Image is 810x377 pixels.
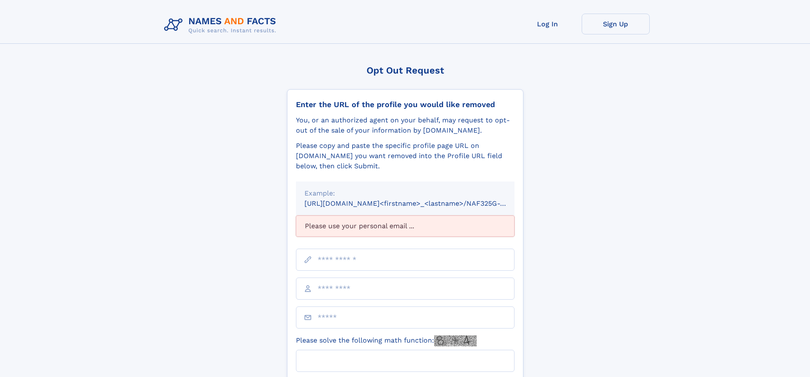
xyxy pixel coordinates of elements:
small: [URL][DOMAIN_NAME]<firstname>_<lastname>/NAF325G-xxxxxxxx [304,199,531,207]
div: Example: [304,188,506,198]
div: Opt Out Request [287,65,523,76]
a: Log In [514,14,582,34]
div: Please copy and paste the specific profile page URL on [DOMAIN_NAME] you want removed into the Pr... [296,141,514,171]
a: Sign Up [582,14,650,34]
label: Please solve the following math function: [296,335,477,346]
div: You, or an authorized agent on your behalf, may request to opt-out of the sale of your informatio... [296,115,514,136]
div: Enter the URL of the profile you would like removed [296,100,514,109]
img: Logo Names and Facts [161,14,283,37]
div: Please use your personal email ... [296,215,514,237]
